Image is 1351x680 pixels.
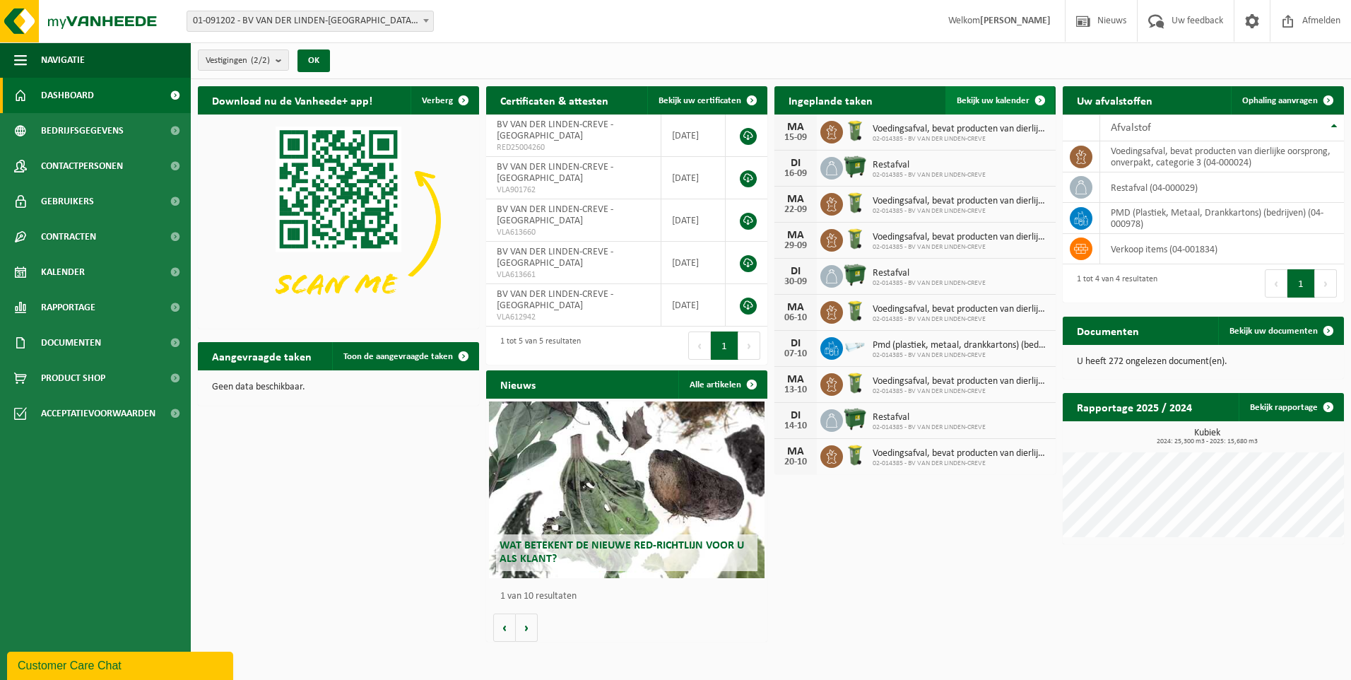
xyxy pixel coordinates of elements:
[873,387,1049,396] span: 02-014385 - BV VAN DER LINDEN-CREVE
[873,448,1049,459] span: Voedingsafval, bevat producten van dierlijke oorsprong, onverpakt, categorie 3
[781,194,810,205] div: MA
[781,122,810,133] div: MA
[500,592,760,602] p: 1 van 10 resultaten
[41,78,94,113] span: Dashboard
[661,284,726,327] td: [DATE]
[873,315,1049,324] span: 02-014385 - BV VAN DER LINDEN-CREVE
[187,11,433,31] span: 01-091202 - BV VAN DER LINDEN-CREVE - WACHTEBEKE
[1077,357,1330,367] p: U heeft 272 ongelezen document(en).
[678,370,766,399] a: Alle artikelen
[945,86,1054,115] a: Bekijk uw kalender
[198,49,289,71] button: Vestigingen(2/2)
[843,407,867,431] img: WB-1100-HPE-GN-04
[7,649,236,680] iframe: chat widget
[493,614,516,642] button: Vorige
[1100,203,1344,234] td: PMD (Plastiek, Metaal, Drankkartons) (bedrijven) (04-000978)
[781,385,810,395] div: 13-10
[873,351,1049,360] span: 02-014385 - BV VAN DER LINDEN-CREVE
[781,266,810,277] div: DI
[41,184,94,219] span: Gebruikers
[1063,317,1153,344] h2: Documenten
[843,299,867,323] img: WB-0140-HPE-GN-50
[206,50,270,71] span: Vestigingen
[198,86,387,114] h2: Download nu de Vanheede+ app!
[781,169,810,179] div: 16-09
[497,227,650,238] span: VLA613660
[659,96,741,105] span: Bekijk uw certificaten
[843,263,867,287] img: WB-1100-HPE-GN-04
[1315,269,1337,298] button: Next
[873,232,1049,243] span: Voedingsafval, bevat producten van dierlijke oorsprong, onverpakt, categorie 3
[781,446,810,457] div: MA
[873,376,1049,387] span: Voedingsafval, bevat producten van dierlijke oorsprong, onverpakt, categorie 3
[781,230,810,241] div: MA
[661,242,726,284] td: [DATE]
[497,204,613,226] span: BV VAN DER LINDEN-CREVE - [GEOGRAPHIC_DATA]
[41,113,124,148] span: Bedrijfsgegevens
[198,115,479,326] img: Download de VHEPlus App
[873,268,986,279] span: Restafval
[332,342,478,370] a: Toon de aangevraagde taken
[212,382,465,392] p: Geen data beschikbaar.
[41,290,95,325] span: Rapportage
[1111,122,1151,134] span: Afvalstof
[711,332,738,360] button: 1
[1070,428,1344,445] h3: Kubiek
[781,313,810,323] div: 06-10
[843,335,867,359] img: LP-SK-00120-HPE-11
[497,119,613,141] span: BV VAN DER LINDEN-CREVE - [GEOGRAPHIC_DATA]
[873,135,1049,143] span: 02-014385 - BV VAN DER LINDEN-CREVE
[41,360,105,396] span: Product Shop
[1229,327,1318,336] span: Bekijk uw documenten
[41,148,123,184] span: Contactpersonen
[497,289,613,311] span: BV VAN DER LINDEN-CREVE - [GEOGRAPHIC_DATA]
[497,162,613,184] span: BV VAN DER LINDEN-CREVE - [GEOGRAPHIC_DATA]
[500,540,744,565] span: Wat betekent de nieuwe RED-richtlijn voor u als klant?
[497,247,613,269] span: BV VAN DER LINDEN-CREVE - [GEOGRAPHIC_DATA]
[41,42,85,78] span: Navigatie
[873,124,1049,135] span: Voedingsafval, bevat producten van dierlijke oorsprong, onverpakt, categorie 3
[41,396,155,431] span: Acceptatievoorwaarden
[1100,234,1344,264] td: verkoop items (04-001834)
[41,254,85,290] span: Kalender
[873,304,1049,315] span: Voedingsafval, bevat producten van dierlijke oorsprong, onverpakt, categorie 3
[781,410,810,421] div: DI
[738,332,760,360] button: Next
[774,86,887,114] h2: Ingeplande taken
[873,196,1049,207] span: Voedingsafval, bevat producten van dierlijke oorsprong, onverpakt, categorie 3
[843,227,867,251] img: WB-0140-HPE-GN-50
[41,219,96,254] span: Contracten
[781,349,810,359] div: 07-10
[781,421,810,431] div: 14-10
[297,49,330,72] button: OK
[198,342,326,370] h2: Aangevraagde taken
[497,142,650,153] span: RED25004260
[781,277,810,287] div: 30-09
[781,133,810,143] div: 15-09
[1242,96,1318,105] span: Ophaling aanvragen
[873,340,1049,351] span: Pmd (plastiek, metaal, drankkartons) (bedrijven)
[1100,141,1344,172] td: voedingsafval, bevat producten van dierlijke oorsprong, onverpakt, categorie 3 (04-000024)
[957,96,1030,105] span: Bekijk uw kalender
[873,459,1049,468] span: 02-014385 - BV VAN DER LINDEN-CREVE
[781,205,810,215] div: 22-09
[781,374,810,385] div: MA
[516,614,538,642] button: Volgende
[781,158,810,169] div: DI
[422,96,453,105] span: Verberg
[873,207,1049,216] span: 02-014385 - BV VAN DER LINDEN-CREVE
[873,171,986,180] span: 02-014385 - BV VAN DER LINDEN-CREVE
[1287,269,1315,298] button: 1
[688,332,711,360] button: Previous
[486,370,550,398] h2: Nieuws
[843,443,867,467] img: WB-0140-HPE-GN-50
[781,241,810,251] div: 29-09
[1063,393,1206,421] h2: Rapportage 2025 / 2024
[843,191,867,215] img: WB-0140-HPE-GN-50
[661,199,726,242] td: [DATE]
[843,119,867,143] img: WB-0140-HPE-GN-50
[781,457,810,467] div: 20-10
[661,157,726,199] td: [DATE]
[1218,317,1343,345] a: Bekijk uw documenten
